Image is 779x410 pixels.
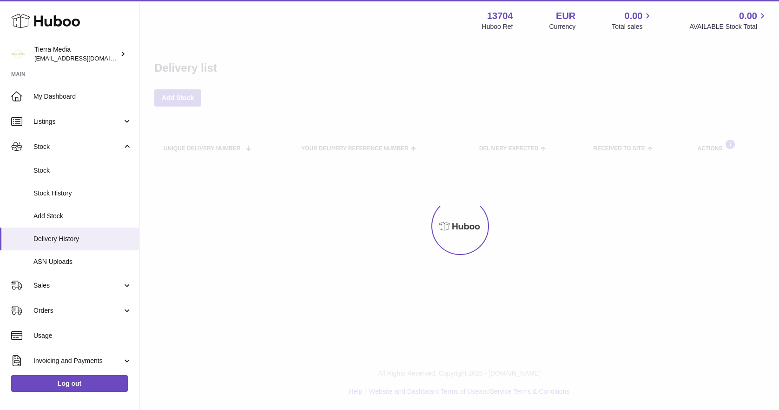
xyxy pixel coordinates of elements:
span: 0.00 [625,10,643,22]
span: Stock [33,166,132,175]
span: My Dashboard [33,92,132,101]
span: Stock History [33,189,132,198]
img: hola.tierramedia@gmail.com [11,47,25,61]
div: Huboo Ref [482,22,513,31]
span: Total sales [612,22,653,31]
span: Orders [33,306,122,315]
a: 0.00 Total sales [612,10,653,31]
span: Add Stock [33,212,132,221]
span: ASN Uploads [33,257,132,266]
span: AVAILABLE Stock Total [689,22,768,31]
span: 0.00 [739,10,757,22]
span: Listings [33,117,122,126]
a: Log out [11,375,128,392]
span: Invoicing and Payments [33,356,122,365]
strong: 13704 [487,10,513,22]
div: Tierra Media [34,45,118,63]
span: Sales [33,281,122,290]
span: Delivery History [33,235,132,243]
span: Stock [33,142,122,151]
span: [EMAIL_ADDRESS][DOMAIN_NAME] [34,54,137,62]
strong: EUR [556,10,575,22]
span: Usage [33,331,132,340]
a: 0.00 AVAILABLE Stock Total [689,10,768,31]
div: Currency [549,22,576,31]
